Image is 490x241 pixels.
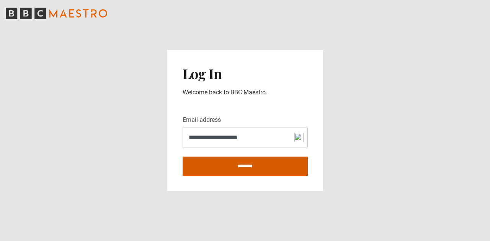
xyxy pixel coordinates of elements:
svg: BBC Maestro [6,8,107,19]
img: npw-badge-icon-locked.svg [294,133,304,142]
h2: Log In [183,65,308,81]
label: Email address [183,115,221,125]
p: Welcome back to BBC Maestro. [183,88,308,97]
